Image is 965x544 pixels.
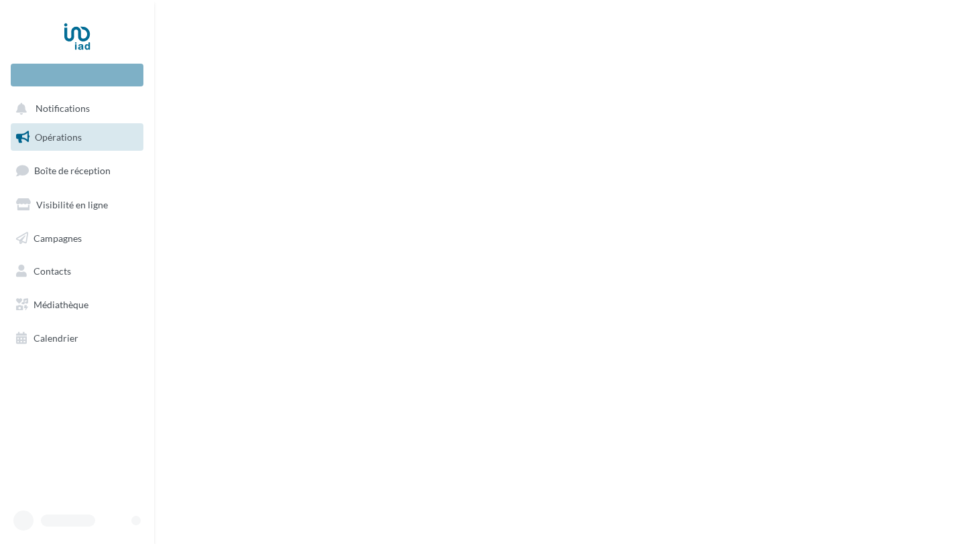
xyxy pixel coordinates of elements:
[34,165,111,176] span: Boîte de réception
[8,224,146,253] a: Campagnes
[36,103,90,115] span: Notifications
[34,332,78,344] span: Calendrier
[36,199,108,210] span: Visibilité en ligne
[35,131,82,143] span: Opérations
[8,123,146,151] a: Opérations
[34,232,82,243] span: Campagnes
[8,156,146,185] a: Boîte de réception
[8,291,146,319] a: Médiathèque
[8,257,146,285] a: Contacts
[34,265,71,277] span: Contacts
[8,324,146,352] a: Calendrier
[34,299,88,310] span: Médiathèque
[8,191,146,219] a: Visibilité en ligne
[11,64,143,86] div: Nouvelle campagne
